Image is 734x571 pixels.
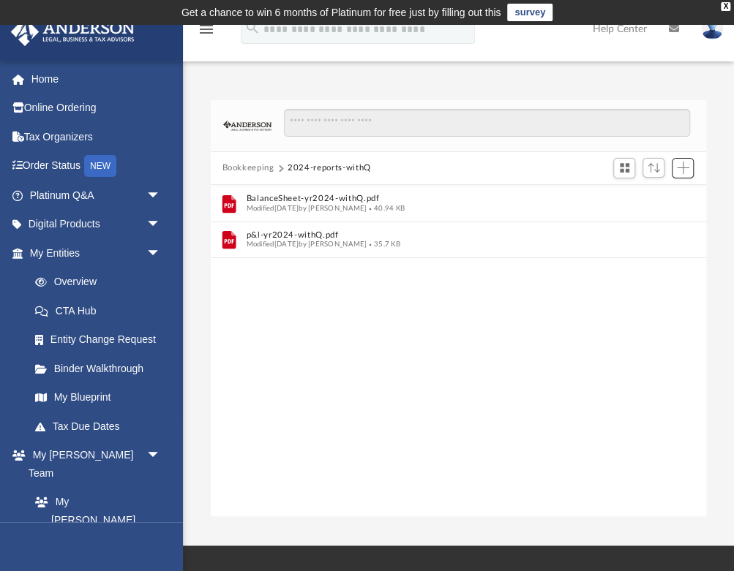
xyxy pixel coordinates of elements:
a: Home [10,64,183,94]
button: BalanceSheet-yr2024-withQ.pdf [246,194,651,203]
a: My Entitiesarrow_drop_down [10,238,183,268]
a: Online Ordering [10,94,183,123]
a: Overview [20,268,183,297]
span: 40.94 KB [367,204,405,211]
a: Entity Change Request [20,325,183,355]
a: Tax Due Dates [20,412,183,441]
div: Get a chance to win 6 months of Platinum for free just by filling out this [181,4,501,21]
span: arrow_drop_down [146,238,176,268]
span: arrow_drop_down [146,441,176,471]
button: More options [662,192,696,214]
button: Switch to Grid View [613,158,635,178]
div: grid [211,185,706,518]
input: Search files and folders [284,109,690,137]
span: Modified [DATE] by [PERSON_NAME] [246,204,367,211]
img: Anderson Advisors Platinum Portal [7,18,139,46]
button: 2024-reports-withQ [288,162,371,175]
span: arrow_drop_down [146,181,176,211]
a: menu [198,28,215,38]
a: Tax Organizers [10,122,183,151]
button: Add [672,158,694,178]
img: User Pic [701,18,723,39]
a: My [PERSON_NAME] Teamarrow_drop_down [10,441,176,488]
a: Order StatusNEW [10,151,183,181]
div: NEW [84,155,116,177]
a: Binder Walkthrough [20,354,183,383]
a: Digital Productsarrow_drop_down [10,210,183,239]
a: survey [507,4,553,21]
button: Sort [643,158,664,178]
span: Modified [DATE] by [PERSON_NAME] [246,241,367,248]
a: CTA Hub [20,296,183,325]
i: menu [198,20,215,38]
span: arrow_drop_down [146,210,176,240]
div: close [721,2,730,11]
i: search [244,20,261,36]
button: Bookkeeping [222,162,274,175]
a: My Blueprint [20,383,176,412]
a: My [PERSON_NAME] Team [20,488,168,553]
span: 35.7 KB [367,241,400,248]
button: p&l-yr2024-withQ.pdf [246,230,651,239]
button: More options [662,229,696,251]
a: Platinum Q&Aarrow_drop_down [10,181,183,210]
